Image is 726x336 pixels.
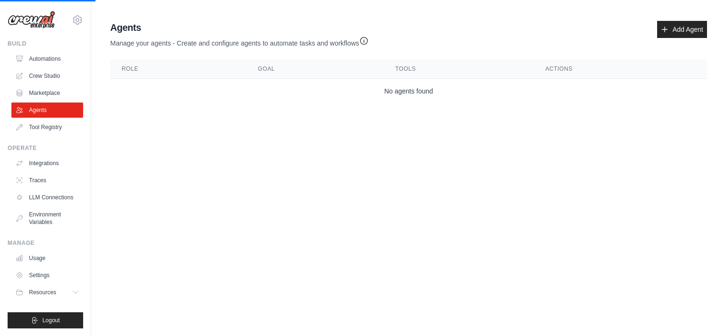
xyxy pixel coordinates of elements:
td: No agents found [110,79,707,104]
span: Logout [42,317,60,324]
a: Marketplace [11,85,83,101]
th: Tools [384,59,534,79]
a: Agents [11,103,83,118]
a: Add Agent [657,21,707,38]
a: Settings [11,268,83,283]
button: Resources [11,285,83,300]
div: Manage [8,239,83,247]
h2: Agents [110,21,369,34]
a: Tool Registry [11,120,83,135]
a: Usage [11,251,83,266]
a: Traces [11,173,83,188]
p: Manage your agents - Create and configure agents to automate tasks and workflows [110,34,369,48]
a: LLM Connections [11,190,83,205]
span: Resources [29,289,56,296]
th: Goal [247,59,384,79]
img: Logo [8,11,55,29]
a: Automations [11,51,83,66]
div: Operate [8,144,83,152]
button: Logout [8,312,83,328]
th: Role [110,59,247,79]
th: Actions [534,59,707,79]
div: Build [8,40,83,47]
a: Integrations [11,156,83,171]
a: Crew Studio [11,68,83,84]
a: Environment Variables [11,207,83,230]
